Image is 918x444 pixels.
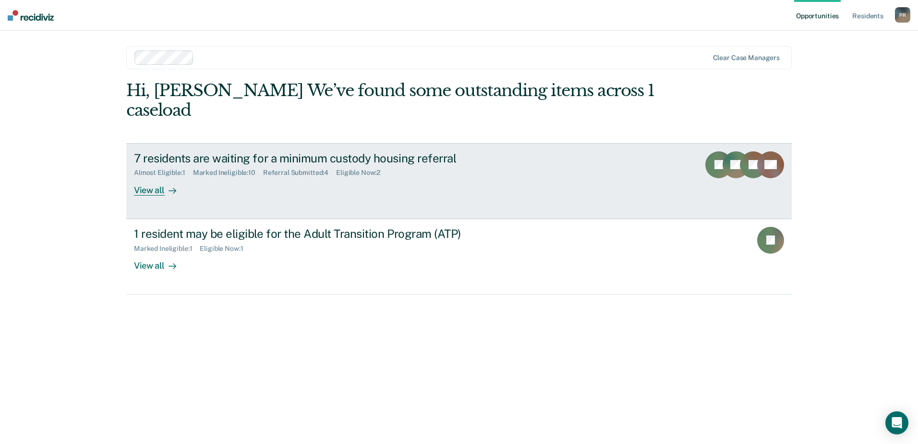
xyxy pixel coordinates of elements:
[336,169,388,177] div: Eligible Now : 2
[126,219,792,295] a: 1 resident may be eligible for the Adult Transition Program (ATP)Marked Ineligible:1Eligible Now:...
[134,227,471,241] div: 1 resident may be eligible for the Adult Transition Program (ATP)
[193,169,263,177] div: Marked Ineligible : 10
[200,245,251,253] div: Eligible Now : 1
[8,10,54,21] img: Recidiviz
[126,81,659,120] div: Hi, [PERSON_NAME] We’ve found some outstanding items across 1 caseload
[134,177,188,196] div: View all
[895,7,910,23] div: P R
[126,143,792,219] a: 7 residents are waiting for a minimum custody housing referralAlmost Eligible:1Marked Ineligible:...
[263,169,336,177] div: Referral Submitted : 4
[134,245,200,253] div: Marked Ineligible : 1
[713,54,780,62] div: Clear case managers
[134,151,471,165] div: 7 residents are waiting for a minimum custody housing referral
[895,7,910,23] button: PR
[134,169,193,177] div: Almost Eligible : 1
[885,411,908,434] div: Open Intercom Messenger
[134,252,188,271] div: View all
